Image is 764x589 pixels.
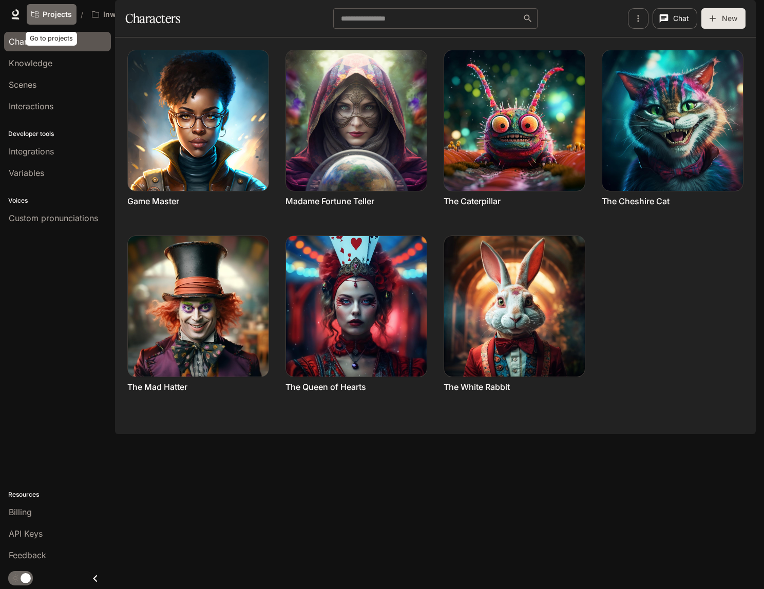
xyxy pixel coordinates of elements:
img: The Caterpillar [444,50,585,191]
img: The Mad Hatter [128,236,269,377]
a: The Queen of Hearts [285,381,366,392]
a: Game Master [127,195,179,207]
div: Go to projects [26,32,77,46]
a: Go to projects [27,4,77,25]
img: The White Rabbit [444,236,585,377]
a: Madame Fortune Teller [285,195,374,207]
img: The Cheshire Cat [602,50,743,191]
a: The Cheshire Cat [602,195,670,207]
img: The Queen of Hearts [286,236,427,377]
span: Projects [43,10,72,19]
button: Open workspace menu [87,4,177,25]
button: Chat [653,8,697,29]
h1: Characters [125,8,180,29]
a: The Mad Hatter [127,381,187,392]
img: Madame Fortune Teller [286,50,427,191]
a: The Caterpillar [444,195,501,207]
img: Game Master [128,50,269,191]
button: New [701,8,746,29]
div: / [77,9,87,20]
a: The White Rabbit [444,381,510,392]
p: Inworld AI Demos [103,10,161,19]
